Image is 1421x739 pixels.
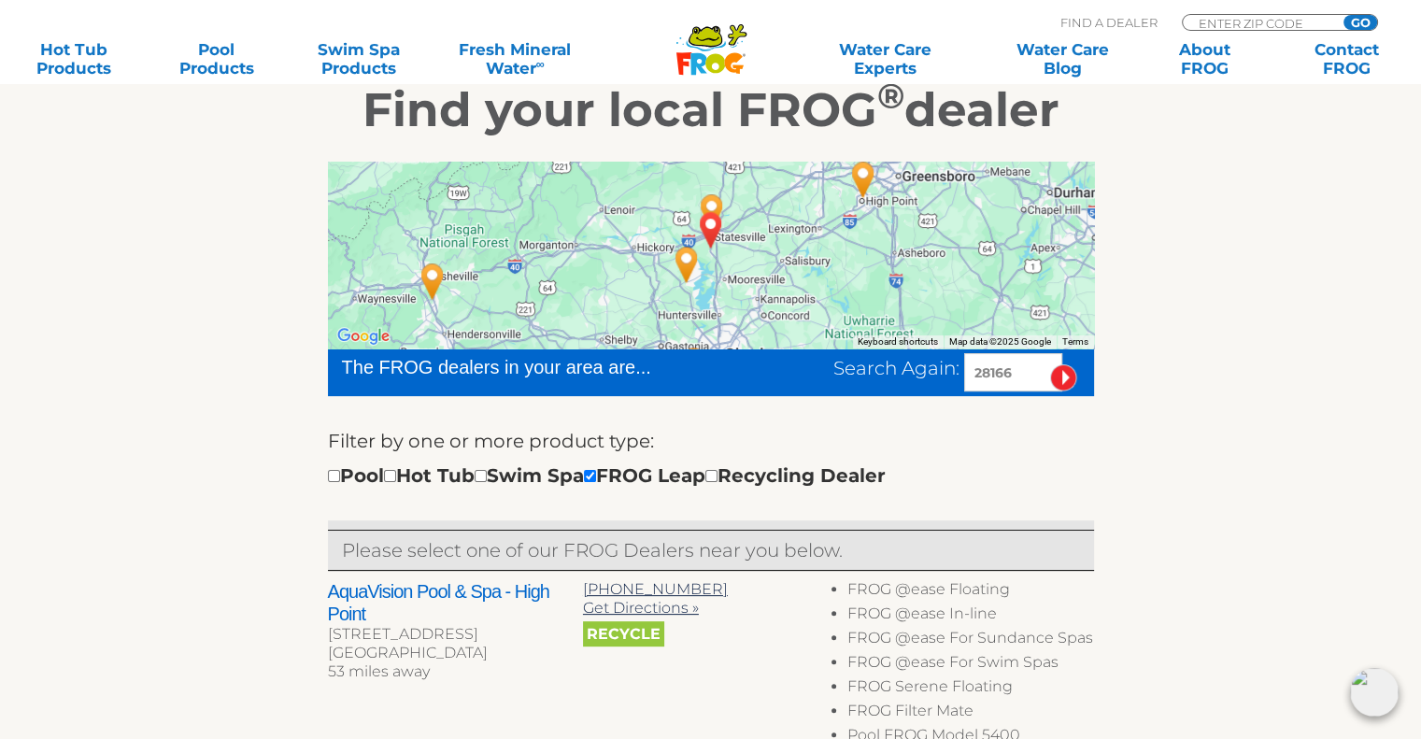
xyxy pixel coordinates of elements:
li: FROG Filter Mate [847,702,1093,726]
span: Map data ©2025 Google [949,336,1051,347]
input: GO [1343,15,1377,30]
input: Submit [1050,364,1077,391]
sup: ∞ [535,57,544,71]
div: Hydra Hot Tubs & Pools - Fort Mill - 45 miles away. [665,333,723,398]
div: [GEOGRAPHIC_DATA] [328,644,583,662]
a: Fresh MineralWater∞ [446,40,584,78]
p: Please select one of our FROG Dealers near you below. [342,535,1080,565]
h2: Find your local FROG dealer [136,82,1286,138]
label: Filter by one or more product type: [328,426,654,456]
li: FROG @ease For Sundance Spas [847,629,1093,653]
div: The FROG dealers in your area are... [342,353,718,381]
div: [STREET_ADDRESS] [328,625,583,644]
div: BELLS CROSS ROADS, NC 28166 [682,197,740,263]
div: Lake Norman Pool and Spa - 6 miles away. [683,179,741,245]
li: FROG @ease In-line [847,604,1093,629]
a: Water CareExperts [795,40,975,78]
input: Zip Code Form [1197,15,1323,31]
li: FROG Serene Floating [847,677,1093,702]
a: Swim SpaProducts [304,40,414,78]
div: AquaVision Pool & Spa - High Point - 53 miles away. [834,147,892,212]
a: [PHONE_NUMBER] [583,580,728,598]
span: Search Again: [833,357,959,379]
div: Lake Norman Pool & Spa - 14 miles away. [658,232,716,297]
a: PoolProducts [161,40,271,78]
a: Terms (opens in new tab) [1062,336,1088,347]
a: ContactFROG [1292,40,1402,78]
h2: AquaVision Pool & Spa - High Point [328,580,583,625]
img: Google [333,324,394,348]
a: AboutFROG [1149,40,1259,78]
sup: ® [877,75,904,117]
p: Find A Dealer [1060,14,1158,31]
img: openIcon [1350,668,1399,717]
span: Recycle [583,621,664,647]
a: Get Directions » [583,599,699,617]
button: Keyboard shortcuts [858,335,938,348]
a: Open this area in Google Maps (opens a new window) [333,324,394,348]
a: Water CareBlog [1007,40,1117,78]
li: FROG @ease Floating [847,580,1093,604]
a: Hot TubProducts [19,40,129,78]
span: 53 miles away [328,662,430,680]
li: FROG @ease For Swim Spas [847,653,1093,677]
div: Pool Hot Tub Swim Spa FROG Leap Recycling Dealer [328,461,886,490]
div: The Great Backyard Place - Asheville - 94 miles away. [404,249,462,314]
